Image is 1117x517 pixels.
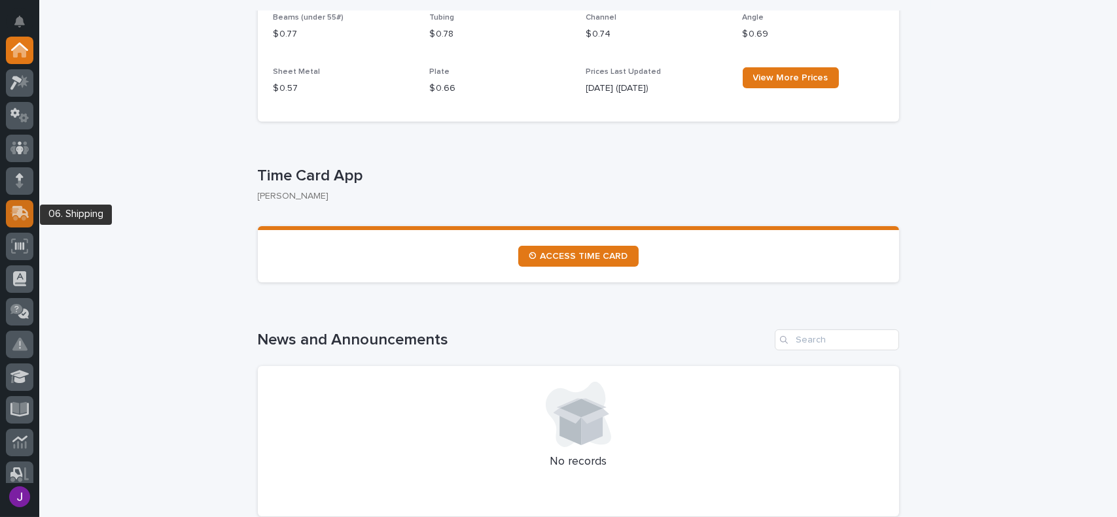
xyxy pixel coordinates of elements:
[274,82,414,95] p: $ 0.57
[16,16,33,37] div: Notifications
[743,67,839,88] a: View More Prices
[775,329,899,350] input: Search
[6,483,33,510] button: users-avatar
[529,252,628,261] span: ⏲ ACCESS TIME CARD
[743,14,764,22] span: Angle
[258,191,889,202] p: [PERSON_NAME]
[430,27,571,41] p: $ 0.78
[274,14,344,22] span: Beams (under 55#)
[586,14,617,22] span: Channel
[258,331,770,350] h1: News and Announcements
[430,82,571,95] p: $ 0.66
[430,68,450,76] span: Plate
[274,68,321,76] span: Sheet Metal
[518,246,639,267] a: ⏲ ACCESS TIME CARD
[274,455,883,469] p: No records
[274,27,414,41] p: $ 0.77
[6,8,33,35] button: Notifications
[743,27,883,41] p: $ 0.69
[586,68,662,76] span: Prices Last Updated
[586,27,727,41] p: $ 0.74
[258,167,894,186] p: Time Card App
[586,82,727,95] p: [DATE] ([DATE])
[430,14,455,22] span: Tubing
[753,73,828,82] span: View More Prices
